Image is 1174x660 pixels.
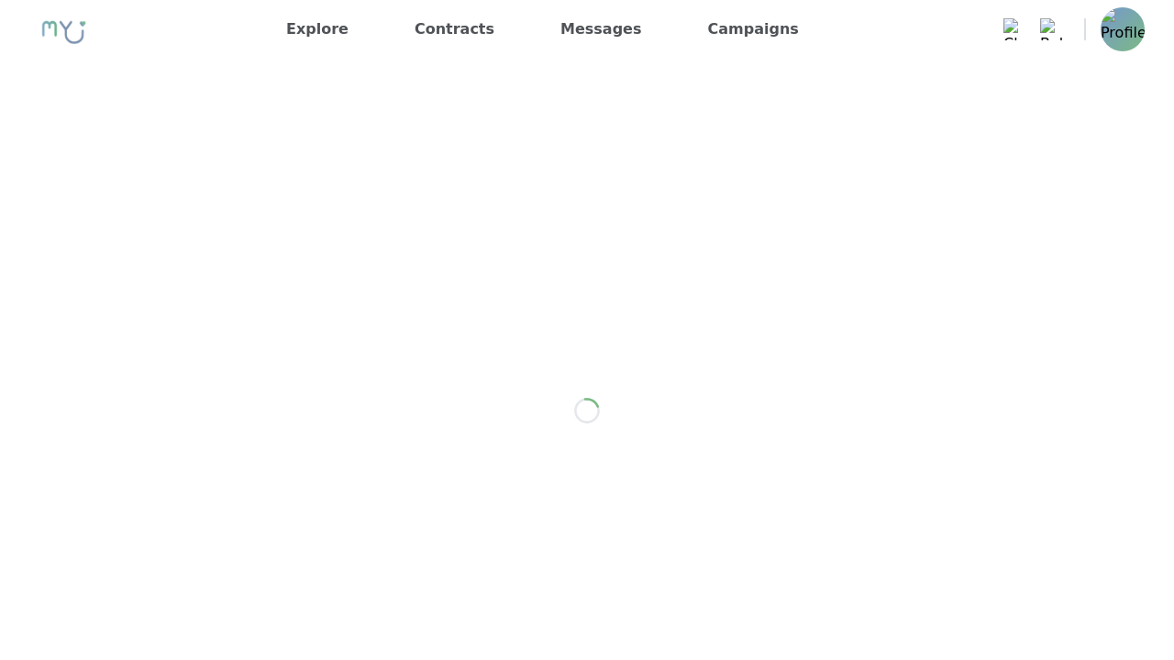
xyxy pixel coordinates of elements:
img: Bell [1040,18,1062,40]
img: Chat [1003,18,1025,40]
a: Campaigns [701,15,806,44]
a: Explore [279,15,356,44]
img: Profile [1101,7,1145,51]
a: Messages [553,15,648,44]
a: Contracts [407,15,502,44]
